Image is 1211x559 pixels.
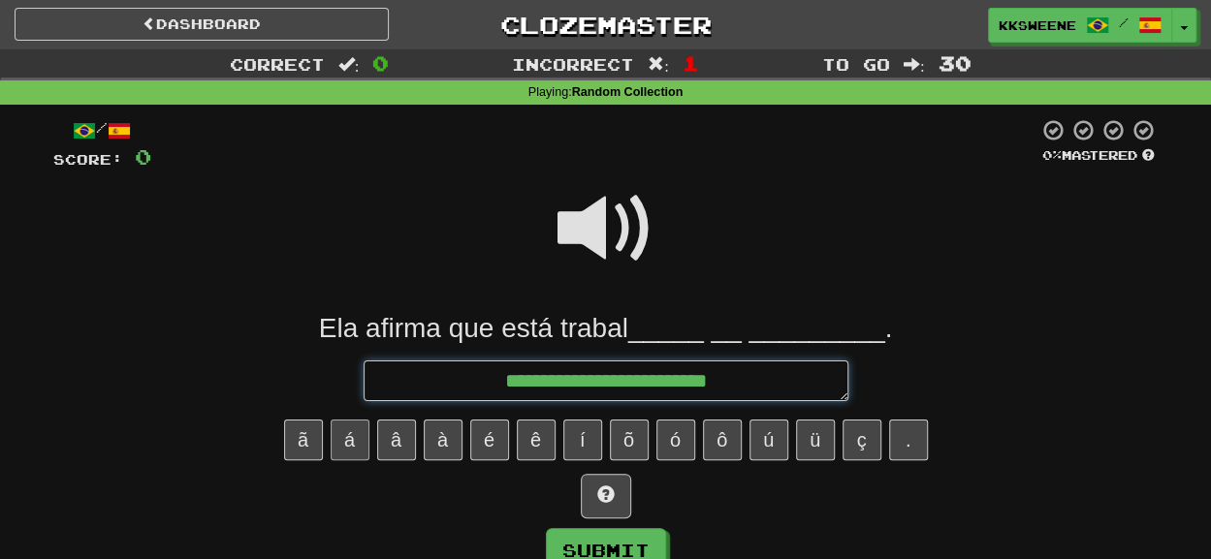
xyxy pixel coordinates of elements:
[424,419,462,460] button: à
[470,419,509,460] button: é
[648,56,669,73] span: :
[517,419,556,460] button: ê
[656,419,695,460] button: ó
[338,56,360,73] span: :
[581,474,631,518] button: Hint!
[1119,16,1129,29] span: /
[1042,147,1062,163] span: 0 %
[938,51,971,75] span: 30
[610,419,649,460] button: õ
[1038,147,1159,165] div: Mastered
[904,56,925,73] span: :
[372,51,389,75] span: 0
[703,419,742,460] button: ô
[53,151,123,168] span: Score:
[749,419,788,460] button: ú
[512,54,634,74] span: Incorrect
[988,8,1172,43] a: kksweene /
[418,8,792,42] a: Clozemaster
[822,54,890,74] span: To go
[53,118,151,142] div: /
[843,419,881,460] button: ç
[563,419,602,460] button: í
[15,8,389,41] a: Dashboard
[572,85,684,99] strong: Random Collection
[135,144,151,169] span: 0
[796,419,835,460] button: ü
[331,419,369,460] button: á
[53,311,1159,346] div: Ela afirma que está trabal_____ __ _________.
[683,51,699,75] span: 1
[999,16,1076,34] span: kksweene
[284,419,323,460] button: ã
[889,419,928,460] button: .
[377,419,416,460] button: â
[230,54,325,74] span: Correct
